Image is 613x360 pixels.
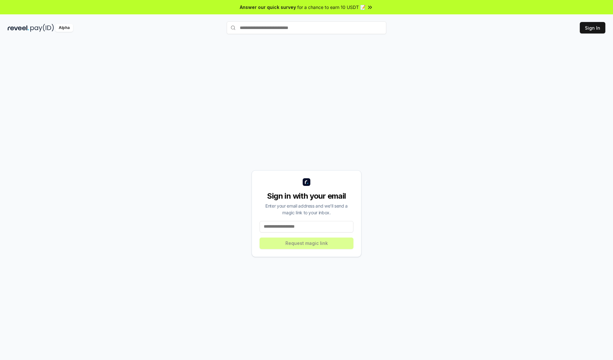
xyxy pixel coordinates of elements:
button: Sign In [580,22,605,33]
div: Sign in with your email [260,191,353,201]
span: for a chance to earn 10 USDT 📝 [297,4,366,11]
img: pay_id [30,24,54,32]
img: logo_small [303,178,310,186]
div: Alpha [55,24,73,32]
img: reveel_dark [8,24,29,32]
div: Enter your email address and we’ll send a magic link to your inbox. [260,202,353,216]
span: Answer our quick survey [240,4,296,11]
